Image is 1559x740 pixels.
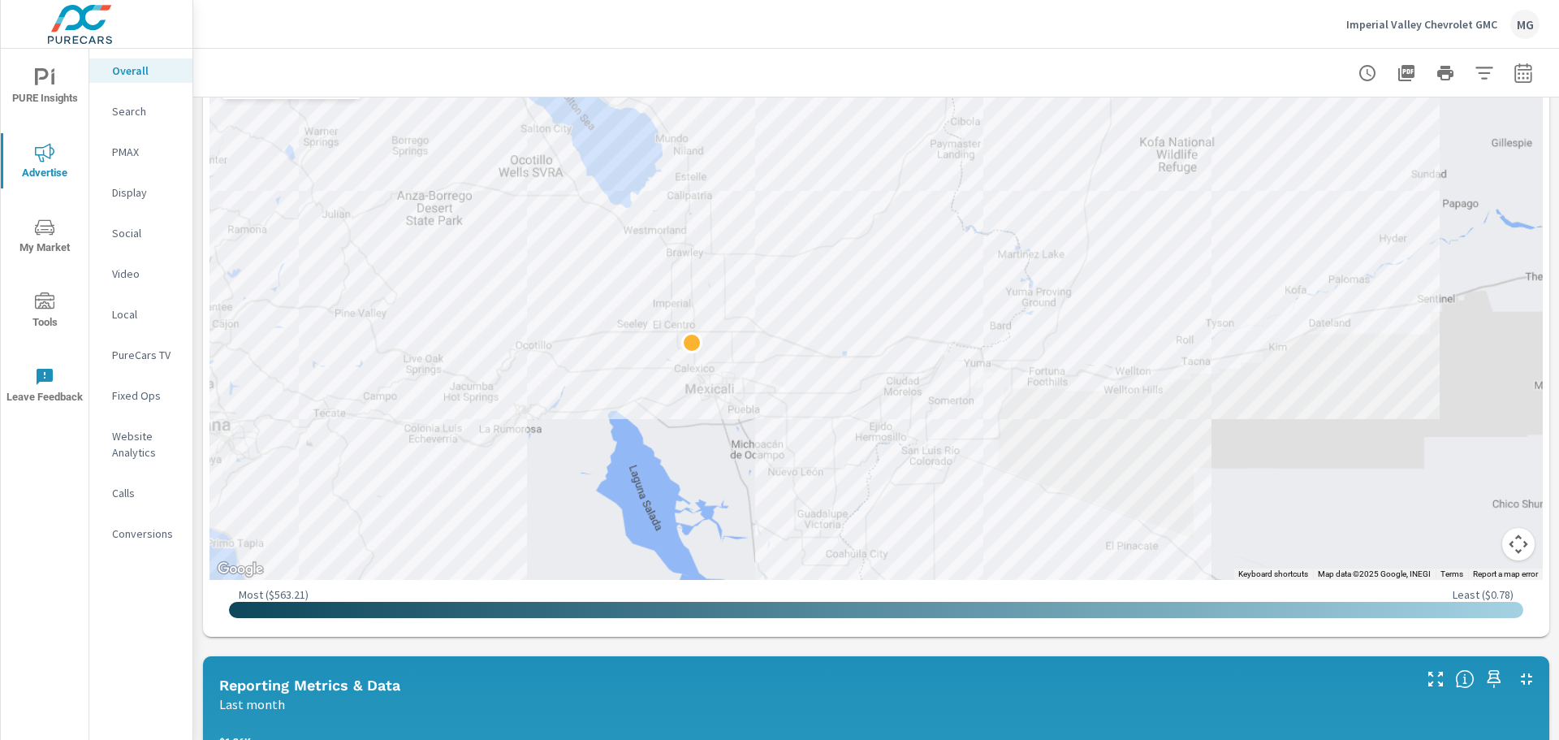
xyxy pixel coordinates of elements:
[89,180,192,205] div: Display
[219,677,400,694] h5: Reporting Metrics & Data
[1390,57,1423,89] button: "Export Report to PDF"
[112,144,179,160] p: PMAX
[1514,666,1540,692] button: Minimize Widget
[112,63,179,79] p: Overall
[89,481,192,505] div: Calls
[112,387,179,404] p: Fixed Ops
[6,68,84,108] span: PURE Insights
[112,103,179,119] p: Search
[89,383,192,408] div: Fixed Ops
[239,587,309,602] p: Most ( $563.21 )
[1481,666,1507,692] span: Save this to your personalized report
[214,559,267,580] img: Google
[112,184,179,201] p: Display
[89,343,192,367] div: PureCars TV
[1507,57,1540,89] button: Select Date Range
[112,266,179,282] p: Video
[1238,569,1308,580] button: Keyboard shortcuts
[6,218,84,257] span: My Market
[89,140,192,164] div: PMAX
[6,143,84,183] span: Advertise
[1,49,89,422] div: nav menu
[89,424,192,465] div: Website Analytics
[112,428,179,461] p: Website Analytics
[112,306,179,322] p: Local
[89,521,192,546] div: Conversions
[1453,587,1514,602] p: Least ( $0.78 )
[1429,57,1462,89] button: Print Report
[112,485,179,501] p: Calls
[1468,57,1501,89] button: Apply Filters
[6,292,84,332] span: Tools
[219,695,285,714] p: Last month
[1346,17,1497,32] p: Imperial Valley Chevrolet GMC
[1473,569,1538,578] a: Report a map error
[1423,666,1449,692] button: Make Fullscreen
[89,58,192,83] div: Overall
[1440,569,1463,578] a: Terms (opens in new tab)
[89,221,192,245] div: Social
[1455,669,1475,689] span: Understand performance data overtime and see how metrics compare to each other.
[1510,10,1540,39] div: MG
[89,99,192,123] div: Search
[89,302,192,327] div: Local
[112,347,179,363] p: PureCars TV
[89,262,192,286] div: Video
[1502,528,1535,560] button: Map camera controls
[6,367,84,407] span: Leave Feedback
[214,559,267,580] a: Open this area in Google Maps (opens a new window)
[1318,569,1431,578] span: Map data ©2025 Google, INEGI
[112,526,179,542] p: Conversions
[112,225,179,241] p: Social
